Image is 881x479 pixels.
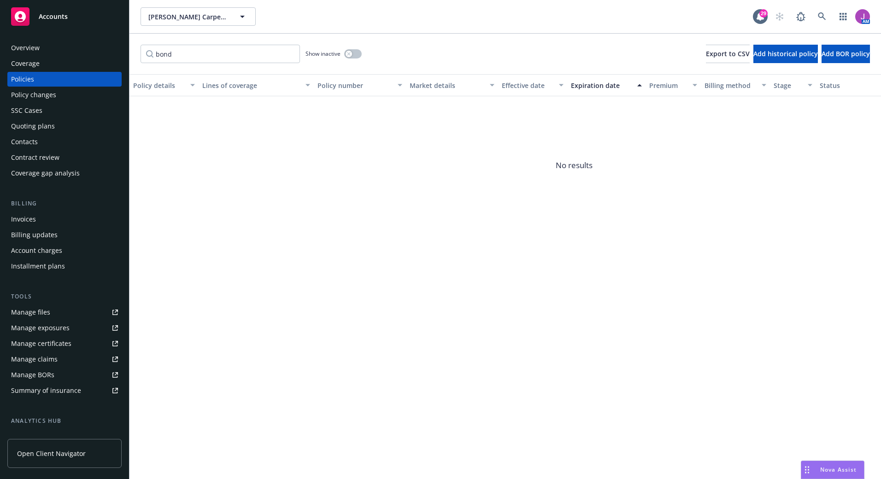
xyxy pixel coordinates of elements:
[822,45,870,63] button: Add BOR policy
[11,212,36,227] div: Invoices
[646,74,701,96] button: Premium
[774,81,802,90] div: Stage
[11,352,58,367] div: Manage claims
[410,81,484,90] div: Market details
[759,9,768,18] div: 29
[7,259,122,274] a: Installment plans
[7,4,122,29] a: Accounts
[7,321,122,335] a: Manage exposures
[17,449,86,458] span: Open Client Navigator
[855,9,870,24] img: photo
[11,72,34,87] div: Policies
[705,81,756,90] div: Billing method
[649,81,687,90] div: Premium
[314,74,406,96] button: Policy number
[199,74,314,96] button: Lines of coverage
[7,134,122,149] a: Contacts
[502,81,553,90] div: Effective date
[770,7,789,26] a: Start snowing
[7,212,122,227] a: Invoices
[813,7,831,26] a: Search
[7,199,122,208] div: Billing
[498,74,567,96] button: Effective date
[7,352,122,367] a: Manage claims
[7,166,122,181] a: Coverage gap analysis
[706,49,750,58] span: Export to CSV
[11,336,71,351] div: Manage certificates
[11,429,88,444] div: Loss summary generator
[7,429,122,444] a: Loss summary generator
[7,416,122,426] div: Analytics hub
[7,88,122,102] a: Policy changes
[141,45,300,63] input: Filter by keyword...
[820,81,876,90] div: Status
[39,13,68,20] span: Accounts
[7,119,122,134] a: Quoting plans
[11,305,50,320] div: Manage files
[753,49,818,58] span: Add historical policy
[11,243,62,258] div: Account charges
[753,45,818,63] button: Add historical policy
[7,72,122,87] a: Policies
[801,461,813,479] div: Drag to move
[11,368,54,382] div: Manage BORs
[11,41,40,55] div: Overview
[11,383,81,398] div: Summary of insurance
[7,383,122,398] a: Summary of insurance
[406,74,498,96] button: Market details
[7,103,122,118] a: SSC Cases
[11,166,80,181] div: Coverage gap analysis
[822,49,870,58] span: Add BOR policy
[7,150,122,165] a: Contract review
[133,81,185,90] div: Policy details
[11,259,65,274] div: Installment plans
[792,7,810,26] a: Report a Bug
[11,103,42,118] div: SSC Cases
[706,45,750,63] button: Export to CSV
[801,461,864,479] button: Nova Assist
[11,150,59,165] div: Contract review
[11,119,55,134] div: Quoting plans
[7,228,122,242] a: Billing updates
[820,466,857,473] span: Nova Assist
[7,41,122,55] a: Overview
[7,336,122,351] a: Manage certificates
[701,74,770,96] button: Billing method
[129,74,199,96] button: Policy details
[571,81,632,90] div: Expiration date
[834,7,852,26] a: Switch app
[770,74,816,96] button: Stage
[141,7,256,26] button: [PERSON_NAME] Carpet Cleaning and Janitorial Services, Inc.
[305,50,341,58] span: Show inactive
[11,321,70,335] div: Manage exposures
[11,88,56,102] div: Policy changes
[7,292,122,301] div: Tools
[317,81,392,90] div: Policy number
[7,368,122,382] a: Manage BORs
[148,12,228,22] span: [PERSON_NAME] Carpet Cleaning and Janitorial Services, Inc.
[11,228,58,242] div: Billing updates
[11,134,38,149] div: Contacts
[7,243,122,258] a: Account charges
[567,74,646,96] button: Expiration date
[7,305,122,320] a: Manage files
[11,56,40,71] div: Coverage
[7,56,122,71] a: Coverage
[202,81,300,90] div: Lines of coverage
